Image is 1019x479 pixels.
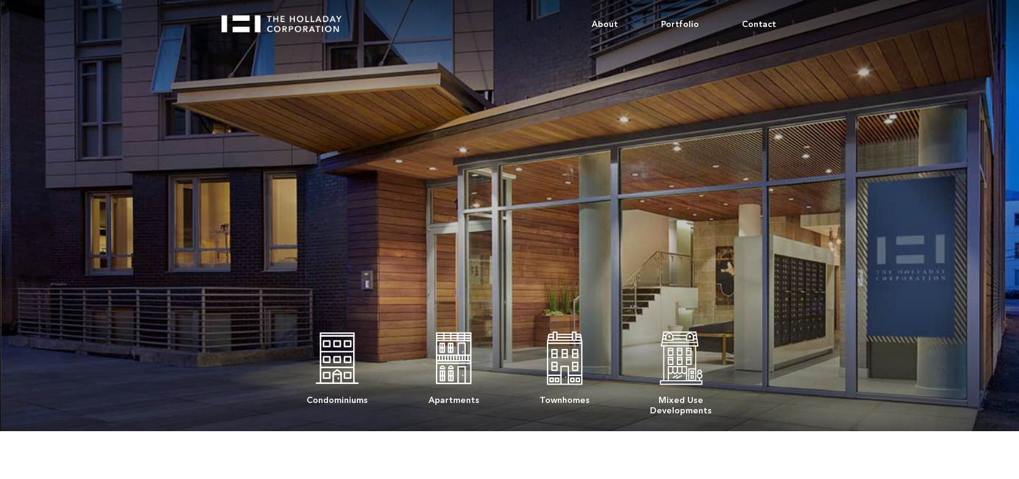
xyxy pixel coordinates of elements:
[720,6,798,43] a: Contact
[650,389,712,416] div: Mixed Use Developments
[307,389,368,405] div: Condominiums
[429,389,479,405] div: Apartments
[639,6,720,43] a: Portfolio
[570,6,639,43] a: About
[221,6,353,33] a: home
[540,389,590,405] div: Townhomes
